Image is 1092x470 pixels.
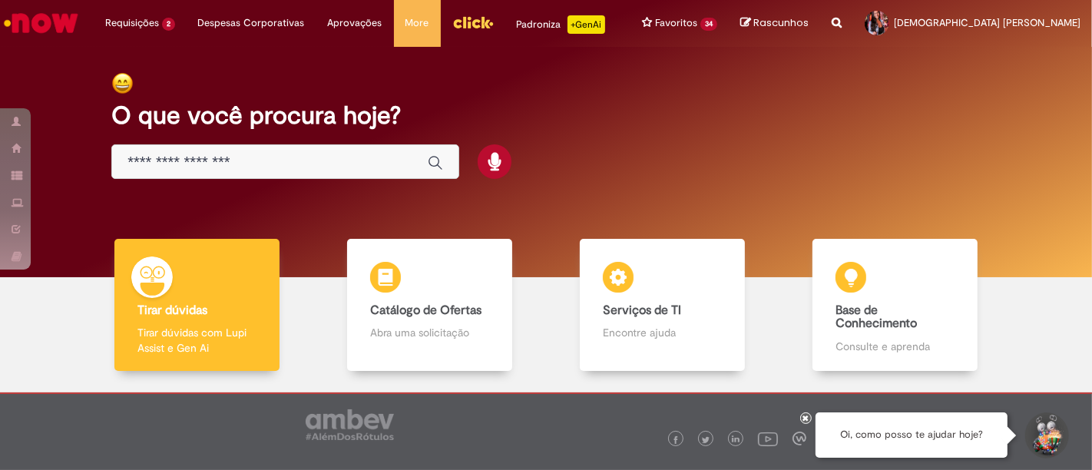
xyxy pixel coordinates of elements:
a: Tirar dúvidas Tirar dúvidas com Lupi Assist e Gen Ai [81,239,313,372]
a: Base de Conhecimento Consulte e aprenda [779,239,1011,372]
span: Requisições [105,15,159,31]
span: [DEMOGRAPHIC_DATA] [PERSON_NAME] [894,16,1080,29]
img: logo_footer_youtube.png [758,429,778,448]
a: Serviços de TI Encontre ajuda [546,239,779,372]
img: logo_footer_workplace.png [793,432,806,445]
p: Tirar dúvidas com Lupi Assist e Gen Ai [137,325,256,356]
h2: O que você procura hoje? [111,102,981,129]
span: Favoritos [655,15,697,31]
b: Serviços de TI [603,303,681,318]
p: Consulte e aprenda [836,339,954,354]
img: ServiceNow [2,8,81,38]
a: Catálogo de Ofertas Abra uma solicitação [313,239,546,372]
p: +GenAi [568,15,605,34]
img: logo_footer_linkedin.png [732,435,740,445]
div: Oi, como posso te ajudar hoje? [816,412,1008,458]
img: logo_footer_ambev_rotulo_gray.png [306,409,394,440]
b: Catálogo de Ofertas [370,303,481,318]
b: Base de Conhecimento [836,303,917,332]
button: Iniciar Conversa de Suporte [1023,412,1069,458]
img: logo_footer_twitter.png [702,436,710,444]
span: Aprovações [328,15,382,31]
a: Rascunhos [740,16,809,31]
b: Tirar dúvidas [137,303,207,318]
p: Abra uma solicitação [370,325,488,340]
span: 34 [700,18,717,31]
span: Despesas Corporativas [198,15,305,31]
span: Rascunhos [753,15,809,30]
p: Encontre ajuda [603,325,721,340]
img: happy-face.png [111,72,134,94]
span: 2 [162,18,175,31]
div: Padroniza [517,15,605,34]
img: click_logo_yellow_360x200.png [452,11,494,34]
img: logo_footer_facebook.png [672,436,680,444]
span: More [405,15,429,31]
